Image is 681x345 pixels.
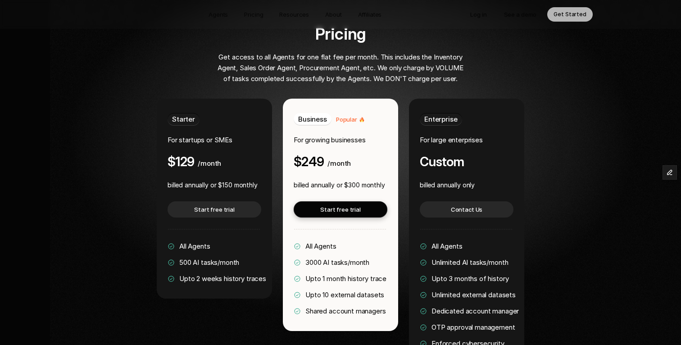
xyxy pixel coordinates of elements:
[305,274,386,283] span: Upto 1 month history trace
[305,307,386,315] span: Shared account managers
[305,242,336,250] span: All Agents
[424,115,458,123] span: Enterprise
[451,205,483,214] p: Contact Us
[358,10,382,19] p: Affiliates
[294,201,387,218] a: Start free trial
[305,258,369,267] span: 3000 AI tasks/month
[431,258,508,267] span: Unlimited AI tasks/month
[194,205,235,214] p: Start free trial
[464,7,493,22] a: Log in
[179,242,210,250] span: All Agents
[294,154,324,169] h4: $249
[274,7,314,22] a: Resources
[504,10,537,19] p: See a demo
[239,7,268,22] a: Pricing
[179,274,266,283] span: Upto 2 weeks history traces
[431,291,516,299] span: Unlimited external datasets
[172,115,195,123] span: Starter
[470,10,486,19] p: Log in
[279,10,309,19] p: Resources
[554,10,586,19] p: Get Started
[294,136,366,144] span: For growing businesses
[168,201,261,218] a: Start free trial
[209,10,228,19] p: Agents
[498,7,543,22] a: See a demo
[353,7,387,22] a: Affiliates
[420,201,513,218] a: Contact Us
[320,205,361,214] p: Start free trial
[168,154,194,169] h4: $129
[431,307,519,315] span: Dedicated account manager
[305,291,384,299] span: Upto 10 external datasets
[179,258,239,267] span: 500 AI tasks/month
[168,136,232,144] span: For startups or SMEs
[298,115,327,123] span: Business
[327,159,351,168] span: /month
[663,166,676,179] button: Edit Framer Content
[244,10,263,19] p: Pricing
[320,7,347,22] a: About
[198,159,221,168] span: /month
[420,180,475,191] p: billed annually only
[547,7,593,22] a: Get Started
[218,53,465,83] span: Get access to all Agents for one flat fee per month. This includes the Inventory Agent, Sales Ord...
[420,154,464,169] h4: Custom
[431,323,515,331] span: OTP approval management
[325,10,341,19] p: About
[294,180,385,191] p: billed annually or $300 monthly
[420,136,483,144] span: For large enterprises
[336,116,357,123] span: Popular
[203,7,233,22] a: Agents
[142,25,539,43] h2: Pricing
[431,274,508,283] span: Upto 3 months of history
[168,180,258,191] p: billed annually or $150 monthly
[431,242,463,250] span: All Agents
